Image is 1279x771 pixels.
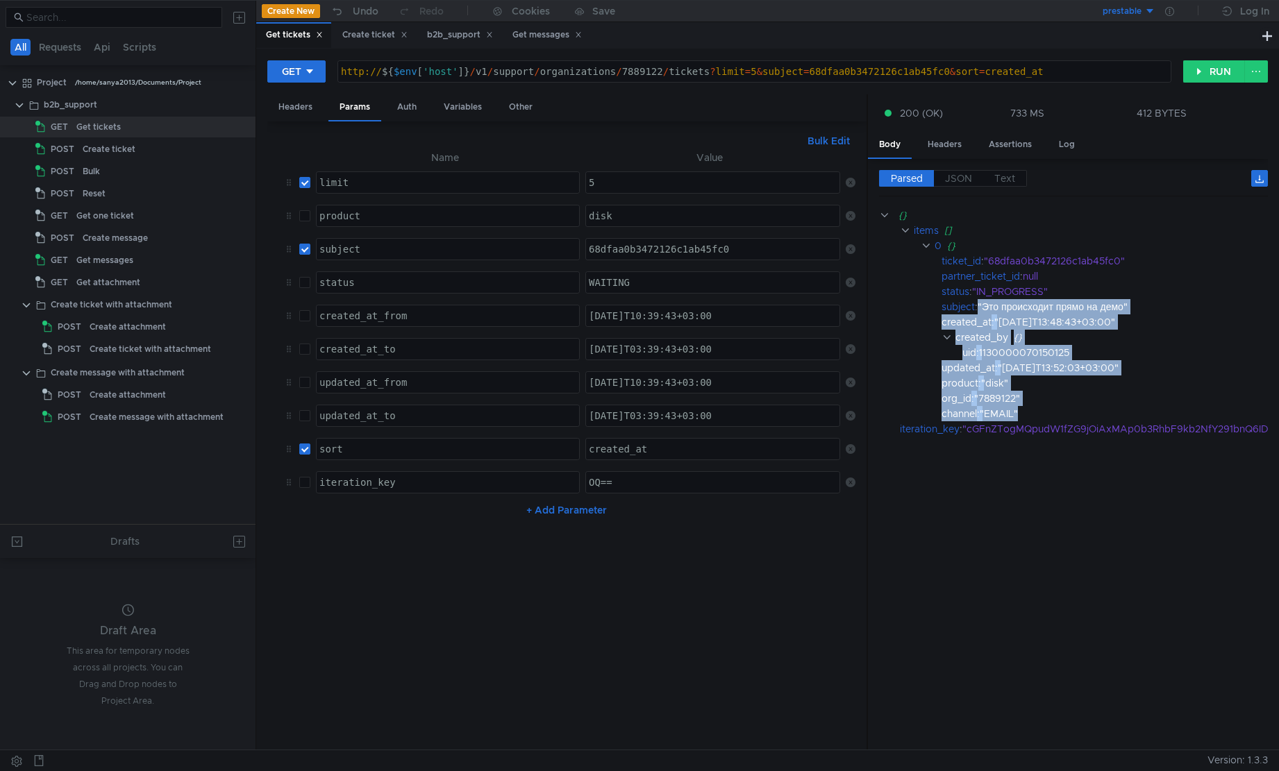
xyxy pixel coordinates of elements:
div: Create message with attachment [51,362,185,383]
div: uid [962,345,976,360]
div: Bulk [83,161,100,182]
div: Get messages [76,250,133,271]
div: Save [592,6,615,16]
div: partner_ticket_id [942,269,1020,284]
div: b2b_support [44,94,97,115]
div: channel [942,406,977,421]
span: Parsed [891,172,923,185]
span: POST [51,228,74,248]
button: Scripts [119,39,160,56]
div: Headers [267,94,324,120]
div: updated_at [942,360,995,375]
div: Project [37,72,67,93]
span: GET [51,117,68,137]
div: Create ticket [342,28,408,42]
div: GET [282,64,301,79]
th: Name [310,149,580,166]
div: Undo [353,3,378,19]
span: POST [58,407,81,427]
div: 412 BYTES [1137,107,1187,119]
div: Auth [386,94,428,120]
div: b2b_support [427,28,493,42]
span: GET [51,250,68,271]
div: Get attachment [76,272,140,293]
button: Redo [388,1,453,22]
span: POST [58,316,81,337]
div: Redo [419,3,444,19]
span: GET [51,205,68,226]
div: Get messages [512,28,582,42]
button: Requests [35,39,85,56]
button: + Add Parameter [521,502,612,518]
span: POST [58,339,81,359]
div: Create ticket [83,139,135,160]
button: Bulk Edit [802,133,855,149]
div: 733 MS [1010,107,1044,119]
div: Create ticket with attachment [90,339,211,359]
div: Body [868,132,912,159]
button: Api [90,39,115,56]
button: Create New [262,4,320,18]
div: created_by [955,330,1008,345]
div: Reset [83,183,106,204]
span: Version: 1.3.3 [1207,750,1268,770]
div: Params [328,94,381,121]
div: ticket_id [942,253,981,269]
div: Variables [433,94,493,120]
div: Create message [83,228,148,248]
div: /home/sanya2013/Documents/Project [75,72,201,93]
span: 200 (OK) [900,105,943,121]
div: Cookies [512,3,550,19]
div: Drafts [110,533,140,550]
div: prestable [1103,5,1142,18]
span: POST [51,139,74,160]
div: Create message with attachment [90,407,224,427]
div: org_id [942,391,971,406]
div: Headers [917,132,973,158]
div: Log [1048,132,1086,158]
span: JSON [945,172,972,185]
span: POST [51,161,74,182]
div: Get one ticket [76,205,134,226]
div: Other [498,94,544,120]
div: Get tickets [76,117,121,137]
div: Create attachment [90,316,166,337]
div: Create attachment [90,384,166,405]
div: Create ticket with attachment [51,294,172,315]
button: Undo [320,1,388,22]
button: GET [267,60,326,83]
input: Search... [26,10,214,25]
div: created_at [942,314,992,330]
div: Log In [1240,3,1269,19]
div: Assertions [978,132,1043,158]
div: product [942,375,978,391]
button: All [10,39,31,56]
span: POST [51,183,74,204]
div: 0 [935,238,942,253]
div: status [942,284,969,299]
div: Get tickets [266,28,323,42]
div: subject [942,299,975,314]
span: POST [58,384,81,405]
div: items [914,223,939,238]
span: Text [994,172,1015,185]
button: RUN [1183,60,1245,83]
th: Value [580,149,839,166]
div: iteration_key [900,421,960,437]
span: GET [51,272,68,293]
